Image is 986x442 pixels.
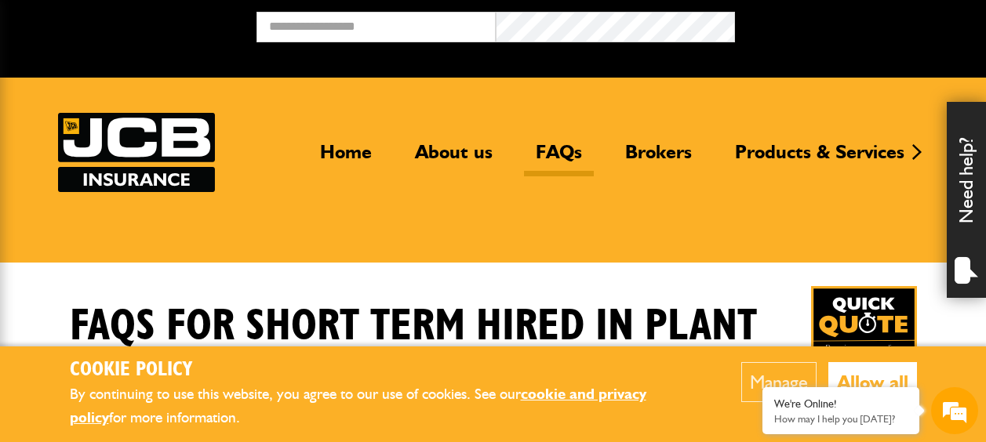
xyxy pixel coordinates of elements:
button: Broker Login [735,12,974,36]
a: Get your insurance quote in just 2-minutes [811,286,917,392]
img: JCB Insurance Services logo [58,113,215,192]
a: Brokers [613,140,704,176]
img: Quick Quote [811,286,917,392]
h2: Cookie Policy [70,358,693,382]
button: Manage [741,362,817,402]
button: Allow all [828,362,917,402]
a: Products & Services [723,140,916,176]
h1: FAQS for Short Term Hired In Plant [70,300,757,353]
a: FAQs [524,140,594,176]
div: We're Online! [774,397,908,411]
a: JCB Insurance Services [58,113,215,192]
a: About us [403,140,504,176]
p: How may I help you today? [774,413,908,425]
div: Need help? [947,102,986,298]
a: Home [308,140,384,176]
p: By continuing to use this website, you agree to our use of cookies. See our for more information. [70,382,693,430]
a: cookie and privacy policy [70,385,646,427]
